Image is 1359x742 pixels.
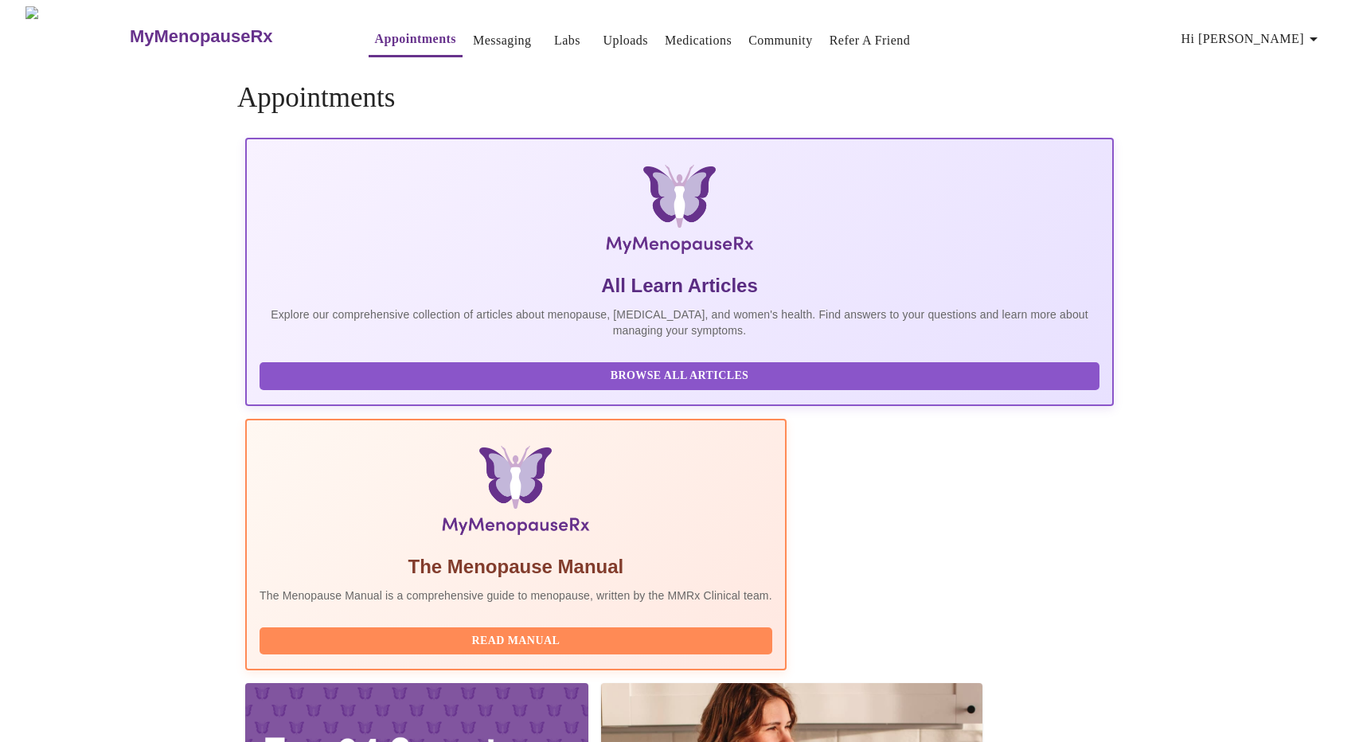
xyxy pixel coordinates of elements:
button: Browse All Articles [260,362,1099,390]
button: Community [742,25,819,57]
button: Hi [PERSON_NAME] [1175,23,1330,55]
a: Browse All Articles [260,368,1103,381]
a: Uploads [603,29,648,52]
img: MyMenopauseRx Logo [25,6,127,66]
a: Labs [554,29,580,52]
a: Read Manual [260,633,776,646]
a: Refer a Friend [830,29,911,52]
h5: The Menopause Manual [260,554,772,580]
button: Uploads [596,25,654,57]
span: Read Manual [275,631,756,651]
a: Community [748,29,813,52]
a: MyMenopauseRx [127,9,336,64]
button: Messaging [467,25,537,57]
img: MyMenopauseRx Logo [390,165,969,260]
button: Labs [541,25,592,57]
p: Explore our comprehensive collection of articles about menopause, [MEDICAL_DATA], and women's hea... [260,307,1099,338]
a: Appointments [375,28,456,50]
button: Medications [658,25,738,57]
a: Medications [665,29,732,52]
p: The Menopause Manual is a comprehensive guide to menopause, written by the MMRx Clinical team. [260,588,772,603]
span: Browse All Articles [275,366,1084,386]
span: Hi [PERSON_NAME] [1181,28,1323,50]
a: Messaging [473,29,531,52]
h3: MyMenopauseRx [130,26,273,47]
button: Appointments [369,23,463,57]
button: Read Manual [260,627,772,655]
h4: Appointments [237,82,1122,114]
button: Refer a Friend [823,25,917,57]
h5: All Learn Articles [260,273,1099,299]
img: Menopause Manual [341,446,690,541]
